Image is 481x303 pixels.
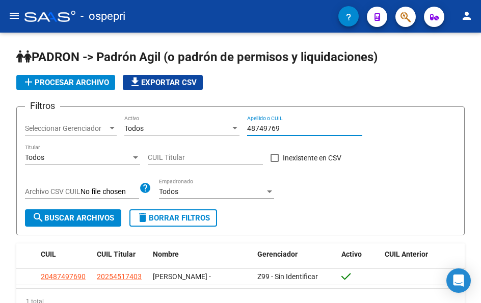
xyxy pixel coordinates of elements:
span: Z99 - Sin Identificar [257,272,318,281]
span: Nombre [153,250,179,258]
span: CUIL [41,250,56,258]
span: Exportar CSV [129,78,197,87]
datatable-header-cell: Activo [337,243,381,265]
span: Todos [25,153,44,161]
mat-icon: menu [8,10,20,22]
datatable-header-cell: CUIL Titular [93,243,149,265]
mat-icon: delete [137,211,149,224]
span: PADRON -> Padrón Agil (o padrón de permisos y liquidaciones) [16,50,378,64]
span: - ospepri [81,5,125,27]
span: Inexistente en CSV [283,152,341,164]
datatable-header-cell: Nombre [149,243,253,265]
mat-icon: search [32,211,44,224]
span: Todos [124,124,144,132]
mat-icon: person [461,10,473,22]
span: 20254517403 [97,272,142,281]
span: Activo [341,250,362,258]
input: Archivo CSV CUIL [81,187,139,197]
datatable-header-cell: Gerenciador [253,243,337,265]
mat-icon: file_download [129,76,141,88]
button: Exportar CSV [123,75,203,90]
span: Archivo CSV CUIL [25,187,81,196]
button: Borrar Filtros [129,209,217,227]
span: Borrar Filtros [137,213,210,223]
h3: Filtros [25,99,60,113]
mat-icon: help [139,182,151,194]
datatable-header-cell: CUIL [37,243,93,265]
span: 20487497690 [41,272,86,281]
div: Open Intercom Messenger [446,268,471,293]
mat-icon: add [22,76,35,88]
span: Buscar Archivos [32,213,114,223]
span: CUIL Titular [97,250,136,258]
span: Gerenciador [257,250,298,258]
span: [PERSON_NAME] - [153,272,211,281]
span: Procesar archivo [22,78,109,87]
span: CUIL Anterior [385,250,428,258]
span: Seleccionar Gerenciador [25,124,108,133]
button: Procesar archivo [16,75,115,90]
datatable-header-cell: CUIL Anterior [381,243,465,265]
span: Todos [159,187,178,196]
button: Buscar Archivos [25,209,121,227]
